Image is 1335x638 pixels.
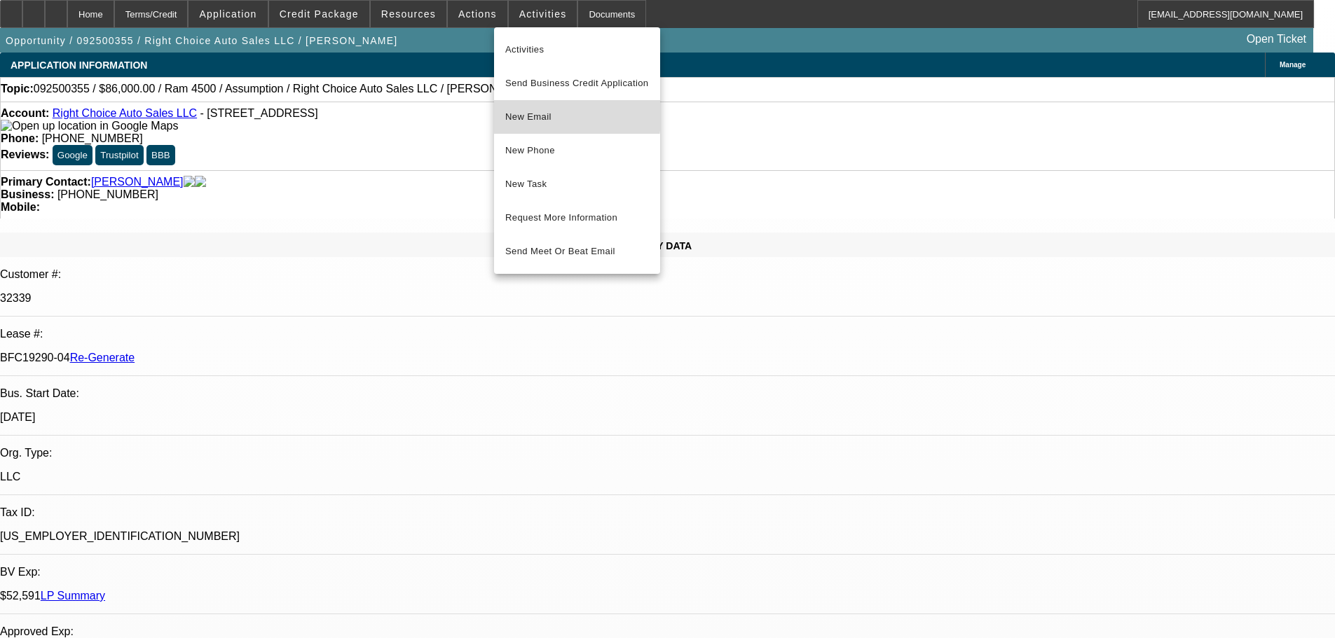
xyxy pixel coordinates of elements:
[505,176,649,193] span: New Task
[505,109,649,125] span: New Email
[505,209,649,226] span: Request More Information
[505,243,649,260] span: Send Meet Or Beat Email
[505,142,649,159] span: New Phone
[505,75,649,92] span: Send Business Credit Application
[505,41,649,58] span: Activities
